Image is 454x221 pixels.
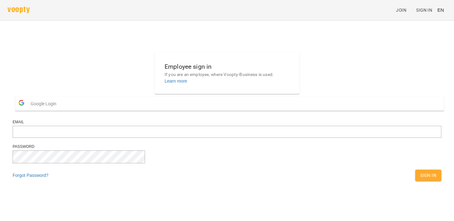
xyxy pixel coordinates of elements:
button: Sign In [415,170,441,181]
button: Google Login [15,96,444,111]
h6: Employee sign in [165,62,289,72]
a: Sign In [414,4,435,16]
a: Learn more [165,79,187,84]
span: EN [437,7,444,13]
img: voopty.png [8,7,30,13]
span: Sign In [420,172,436,179]
p: If you are an employee, where Voopty-Business is used. [165,72,289,78]
div: Password [13,144,441,149]
button: EN [435,4,446,16]
button: Employee sign inIf you are an employee, where Voopty-Business is used.Learn more [160,57,294,89]
a: Join [393,4,414,16]
span: Join [396,6,406,14]
span: Sign In [416,6,432,14]
a: Forgot Password? [13,173,49,178]
span: Google Login [31,97,60,110]
div: Email [13,119,441,125]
